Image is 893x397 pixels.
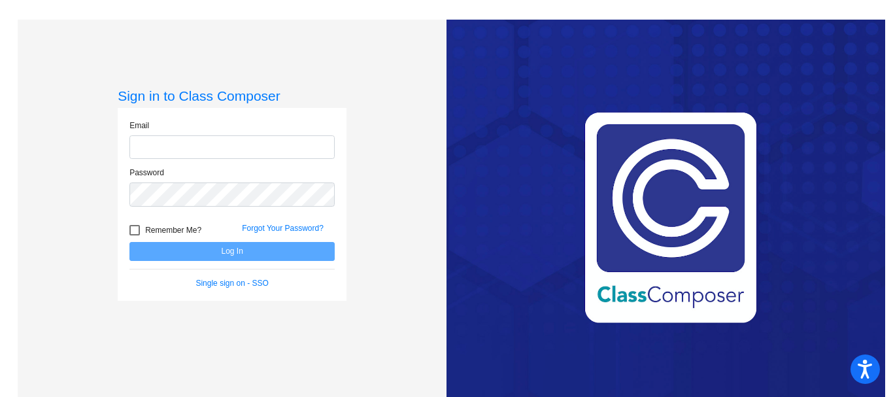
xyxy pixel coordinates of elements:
span: Remember Me? [145,222,201,238]
a: Single sign on - SSO [195,279,268,288]
button: Log In [129,242,335,261]
label: Password [129,167,164,179]
a: Forgot Your Password? [242,224,324,233]
label: Email [129,120,149,131]
h3: Sign in to Class Composer [118,88,346,104]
